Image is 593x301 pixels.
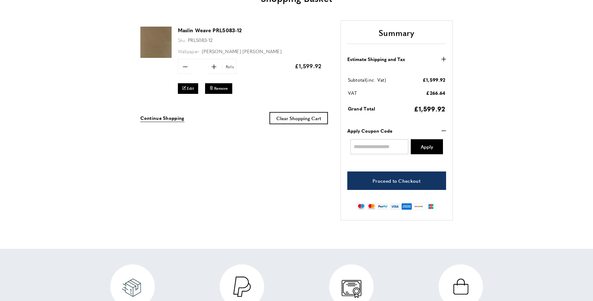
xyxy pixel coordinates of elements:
[366,76,386,83] span: (inc. Vat)
[347,127,446,135] button: Apply Coupon Code
[140,114,184,122] a: Continue Shopping
[348,89,357,96] span: VAT
[411,139,443,154] button: Apply
[414,104,445,113] span: £1,599.92
[347,127,392,135] strong: Apply Coupon Code
[295,62,322,70] span: £1,599.92
[423,76,445,83] span: £1,599.92
[348,105,375,112] span: Grand Total
[413,203,424,210] img: discover
[205,83,232,94] button: Remove Maslin Weave PRL5083-12
[188,37,213,43] span: PRL5083-12
[178,48,201,54] span: Wallpaper:
[347,55,446,63] button: Estimate Shipping and Tax
[276,115,321,121] span: Clear Shopping Cart
[347,55,405,63] strong: Estimate Shipping and Tax
[377,203,388,210] img: paypal
[214,86,228,91] span: Remove
[401,203,412,210] img: american-express
[347,171,446,190] a: Proceed to Checkout
[425,203,436,210] img: jcb
[140,54,172,59] a: Maslin Weave PRL5083-12
[140,27,172,58] img: Maslin Weave PRL5083-12
[421,144,433,149] span: Apply
[367,203,376,210] img: mastercard
[347,27,446,44] h2: Summary
[222,64,236,70] span: Rolls
[389,203,400,210] img: visa
[357,203,366,210] img: maestro
[178,83,199,94] a: Edit Maslin Weave PRL5083-12
[140,115,184,121] span: Continue Shopping
[187,86,194,91] span: Edit
[269,112,328,124] button: Clear Shopping Cart
[426,89,445,96] span: £266.64
[178,27,242,34] a: Maslin Weave PRL5083-12
[202,48,282,54] span: [PERSON_NAME] [PERSON_NAME]
[348,76,366,83] span: Subtotal
[178,37,187,43] span: Sku:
